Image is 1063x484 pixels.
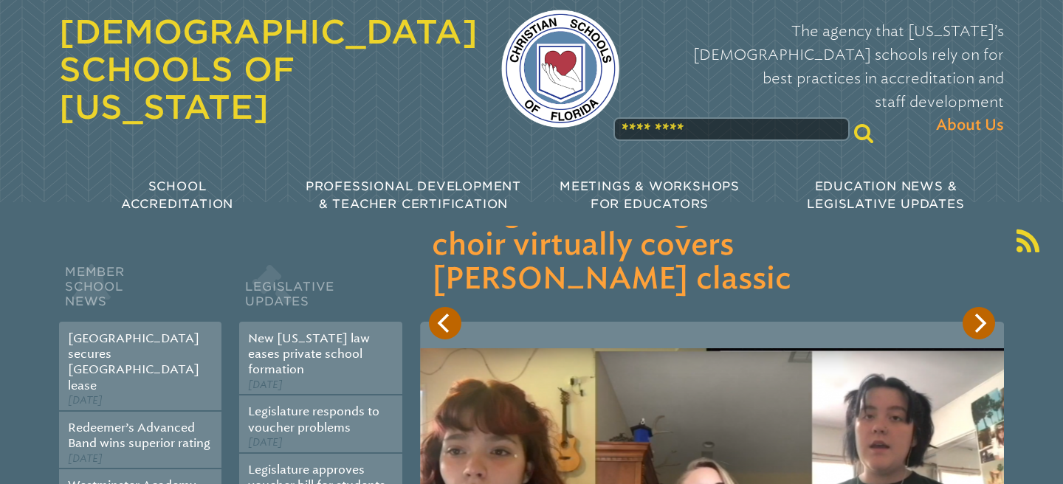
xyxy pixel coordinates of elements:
span: [DATE] [248,378,283,391]
span: About Us [936,114,1004,137]
a: Legislature responds to voucher problems [248,404,379,434]
a: [GEOGRAPHIC_DATA] secures [GEOGRAPHIC_DATA] lease [68,331,199,393]
a: [DEMOGRAPHIC_DATA] Schools of [US_STATE] [59,13,478,126]
h2: Legislative Updates [239,261,402,322]
a: Redeemer’s Advanced Band wins superior rating [68,421,210,450]
span: [DATE] [68,394,103,407]
span: Education News & Legislative Updates [807,179,964,211]
span: [DATE] [68,452,103,465]
a: New [US_STATE] law eases private school formation [248,331,370,377]
span: [DATE] [248,436,283,449]
span: Meetings & Workshops for Educators [560,179,740,211]
h3: Orangewood’s high school choir virtually covers [PERSON_NAME] classic [432,195,992,297]
img: csf-logo-web-colors.png [501,10,619,128]
h2: Member School News [59,261,221,322]
span: School Accreditation [121,179,233,211]
button: Previous [429,307,461,339]
span: Professional Development & Teacher Certification [306,179,521,211]
p: The agency that [US_STATE]’s [DEMOGRAPHIC_DATA] schools rely on for best practices in accreditati... [643,19,1004,137]
button: Next [963,307,995,339]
